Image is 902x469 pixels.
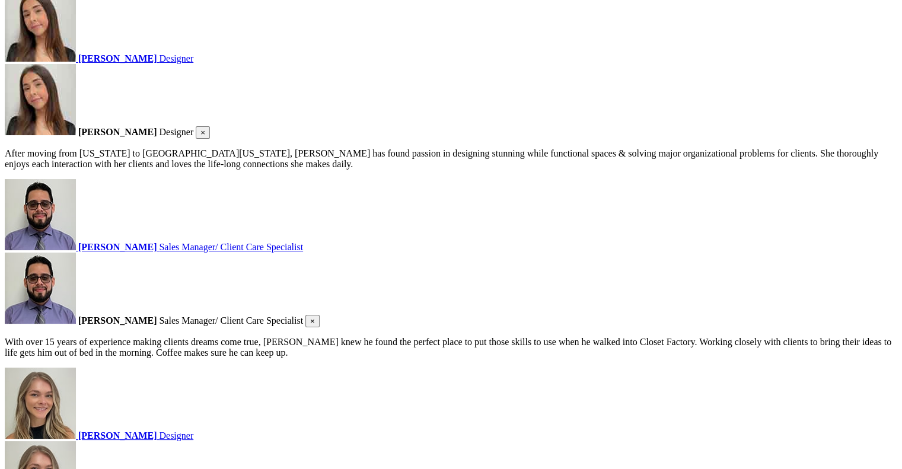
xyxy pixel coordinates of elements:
[196,126,210,139] button: Close
[78,53,157,63] strong: [PERSON_NAME]
[200,128,205,137] span: ×
[159,127,193,137] span: Designer
[78,315,157,326] strong: [PERSON_NAME]
[5,179,76,250] img: Closet factory employee Simon
[5,337,897,358] p: With over 15 years of experience making clients dreams come true, [PERSON_NAME] knew he found the...
[159,242,303,252] span: Sales Manager/ Client Care Specialist
[5,64,76,135] img: closet factory employee Gabrielle Louvat
[5,253,76,324] img: Closet factory employee Simon
[78,242,157,252] strong: [PERSON_NAME]
[5,368,897,441] a: closet factory employee Larra Bickelhaupt [PERSON_NAME] Designer
[159,430,193,441] span: Designer
[78,430,157,441] strong: [PERSON_NAME]
[5,148,897,170] p: After moving from [US_STATE] to [GEOGRAPHIC_DATA][US_STATE], [PERSON_NAME] has found passion in d...
[305,315,320,327] button: Close
[5,368,76,439] img: closet factory employee Larra Bickelhaupt
[159,53,193,63] span: Designer
[310,317,315,326] span: ×
[159,315,303,326] span: Sales Manager/ Client Care Specialist
[5,179,897,253] a: Closet factory employee Simon [PERSON_NAME] Sales Manager/ Client Care Specialist
[78,127,157,137] strong: [PERSON_NAME]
